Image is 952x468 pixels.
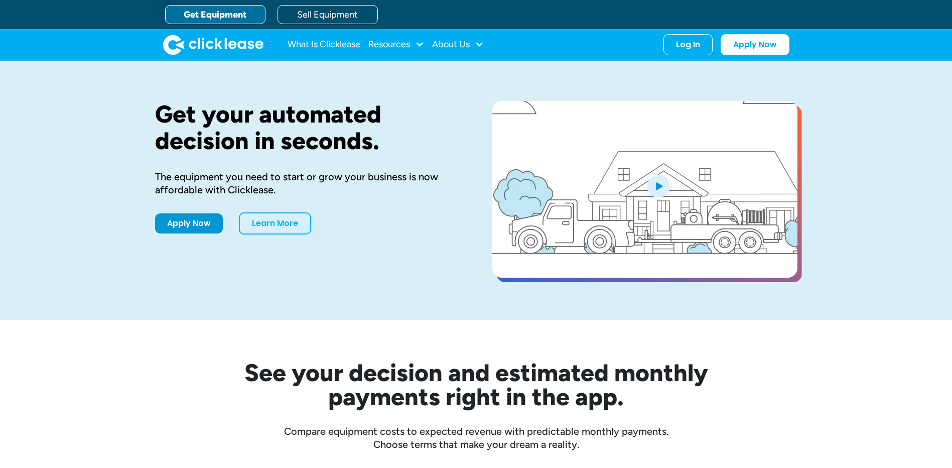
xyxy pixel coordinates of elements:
[645,172,672,200] img: Blue play button logo on a light blue circular background
[721,34,789,55] a: Apply Now
[155,101,460,154] h1: Get your automated decision in seconds.
[492,101,797,278] a: open lightbox
[155,425,797,451] div: Compare equipment costs to expected revenue with predictable monthly payments. Choose terms that ...
[163,35,263,55] a: home
[288,35,360,55] a: What Is Clicklease
[239,212,311,235] a: Learn More
[165,5,265,24] a: Get Equipment
[155,170,460,196] div: The equipment you need to start or grow your business is now affordable with Clicklease.
[676,40,700,50] div: Log In
[163,35,263,55] img: Clicklease logo
[278,5,378,24] a: Sell Equipment
[195,361,757,409] h2: See your decision and estimated monthly payments right in the app.
[432,35,484,55] div: About Us
[155,213,223,233] a: Apply Now
[368,35,424,55] div: Resources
